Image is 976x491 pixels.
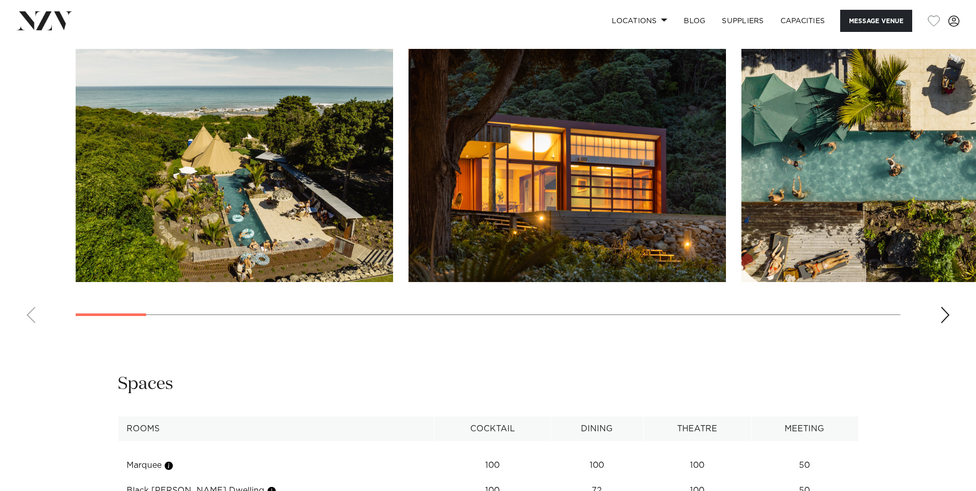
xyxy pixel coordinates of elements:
[434,416,551,442] th: Cocktail
[118,373,173,396] h2: Spaces
[434,453,551,478] td: 100
[772,10,833,32] a: Capacities
[76,49,393,282] swiper-slide: 1 / 29
[16,11,73,30] img: nzv-logo.png
[118,416,434,442] th: Rooms
[643,453,751,478] td: 100
[643,416,751,442] th: Theatre
[751,416,858,442] th: Meeting
[551,453,643,478] td: 100
[118,453,434,478] td: Marquee
[604,10,676,32] a: Locations
[551,416,643,442] th: Dining
[714,10,772,32] a: SUPPLIERS
[409,49,726,282] swiper-slide: 2 / 29
[676,10,714,32] a: BLOG
[751,453,858,478] td: 50
[840,10,912,32] button: Message Venue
